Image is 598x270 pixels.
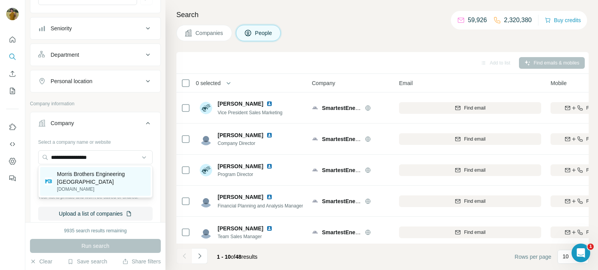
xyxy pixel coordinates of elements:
[200,102,212,114] img: Avatar
[464,198,485,205] span: Find email
[6,171,19,185] button: Feedback
[266,132,273,138] img: LinkedIn logo
[122,258,161,265] button: Share filters
[399,226,541,238] button: Find email
[30,72,160,91] button: Personal location
[30,100,161,107] p: Company information
[312,167,318,173] img: Logo of SmartestEnergy Business
[322,136,390,142] span: SmartestEnergy Business
[57,170,146,186] p: Morris Brothers Engineering [GEOGRAPHIC_DATA]
[217,254,231,260] span: 1 - 10
[51,119,74,127] div: Company
[200,226,212,239] img: Avatar
[464,105,485,111] span: Find email
[192,248,208,264] button: Navigate to next page
[200,195,212,207] img: Avatar
[218,171,276,178] span: Program Director
[399,102,541,114] button: Find email
[399,195,541,207] button: Find email
[266,163,273,169] img: LinkedIn logo
[64,227,127,234] div: 9935 search results remaining
[255,29,273,37] span: People
[312,136,318,142] img: Logo of SmartestEnergy Business
[322,167,390,173] span: SmartestEnergy Business
[266,225,273,232] img: LinkedIn logo
[218,193,263,201] span: [PERSON_NAME]
[200,133,212,145] img: Avatar
[30,114,160,136] button: Company
[322,229,390,235] span: SmartestEnergy Business
[45,178,53,185] img: Morris Brothers Engineering Stoke on Trent
[322,105,390,111] span: SmartestEnergy Business
[464,136,485,143] span: Find email
[231,254,236,260] span: of
[464,167,485,174] span: Find email
[200,164,212,176] img: Avatar
[322,198,390,204] span: SmartestEnergy Business
[6,137,19,151] button: Use Surfe API
[218,225,263,232] span: [PERSON_NAME]
[195,29,224,37] span: Companies
[399,133,541,145] button: Find email
[6,8,19,20] img: Avatar
[6,33,19,47] button: Quick start
[57,186,146,193] p: [DOMAIN_NAME]
[6,50,19,64] button: Search
[266,101,273,107] img: LinkedIn logo
[218,233,276,240] span: Team Sales Manager
[545,15,581,26] button: Buy credits
[218,100,263,108] span: [PERSON_NAME]
[399,79,413,87] span: Email
[51,77,92,85] div: Personal location
[399,164,541,176] button: Find email
[218,131,263,139] span: [PERSON_NAME]
[312,229,318,235] img: Logo of SmartestEnergy Business
[551,79,566,87] span: Mobile
[67,258,107,265] button: Save search
[312,198,318,204] img: Logo of SmartestEnergy Business
[196,79,221,87] span: 0 selected
[468,16,487,25] p: 59,926
[563,253,569,260] p: 10
[266,194,273,200] img: LinkedIn logo
[218,162,263,170] span: [PERSON_NAME]
[218,110,283,115] span: Vice President Sales Marketing
[6,120,19,134] button: Use Surfe on LinkedIn
[464,229,485,236] span: Find email
[218,203,303,209] span: Financial Planning and Analysis Manager
[312,105,318,111] img: Logo of SmartestEnergy Business
[176,9,589,20] h4: Search
[515,253,551,261] span: Rows per page
[30,258,52,265] button: Clear
[217,254,257,260] span: results
[6,84,19,98] button: My lists
[218,140,276,147] span: Company Director
[51,51,79,59] div: Department
[236,254,242,260] span: 48
[51,24,72,32] div: Seniority
[572,244,590,262] iframe: Intercom live chat
[38,136,153,146] div: Select a company name or website
[6,67,19,81] button: Enrich CSV
[30,19,160,38] button: Seniority
[504,16,532,25] p: 2,320,380
[38,207,153,221] button: Upload a list of companies
[312,79,335,87] span: Company
[6,154,19,168] button: Dashboard
[587,244,594,250] span: 1
[30,45,160,64] button: Department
